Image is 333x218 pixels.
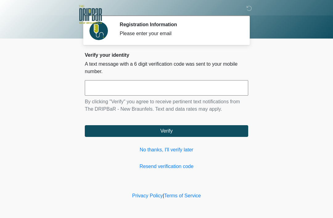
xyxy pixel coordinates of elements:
[132,193,163,198] a: Privacy Policy
[163,193,164,198] a: |
[164,193,201,198] a: Terms of Service
[85,146,248,154] a: No thanks, I'll verify later
[85,52,248,58] h2: Verify your identity
[89,22,108,40] img: Agent Avatar
[120,30,239,37] div: Please enter your email
[79,5,102,25] img: The DRIPBaR - New Braunfels Logo
[85,98,248,113] p: By clicking "Verify" you agree to receive pertinent text notifications from The DRIPBaR - New Bra...
[85,163,248,170] a: Resend verification code
[85,60,248,75] p: A text message with a 6 digit verification code was sent to your mobile number.
[85,125,248,137] button: Verify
